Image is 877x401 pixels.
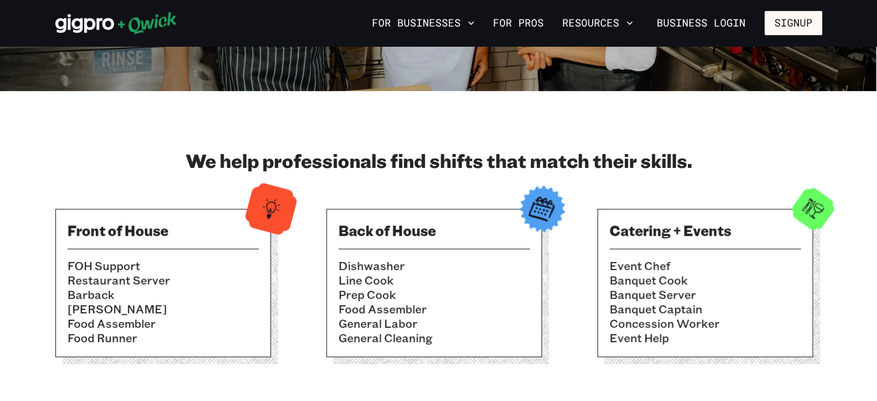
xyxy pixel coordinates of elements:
[338,258,530,273] li: Dishwasher
[338,331,530,345] li: General Cleaning
[609,302,801,316] li: Banquet Captain
[67,331,259,345] li: Food Runner
[55,149,822,172] h2: We help professionals find shifts that match their skills.
[609,316,801,331] li: Concession Worker
[367,13,479,33] button: For Businesses
[338,316,530,331] li: General Labor
[609,287,801,302] li: Banquet Server
[67,258,259,273] li: FOH Support
[67,221,259,239] h3: Front of House
[488,13,548,33] a: For Pros
[67,287,259,302] li: Barback
[338,302,530,316] li: Food Assembler
[609,258,801,273] li: Event Chef
[67,273,259,287] li: Restaurant Server
[609,221,801,239] h3: Catering + Events
[338,221,530,239] h3: Back of House
[765,11,822,35] button: Signup
[647,11,755,35] a: Business Login
[609,331,801,345] li: Event Help
[609,273,801,287] li: Banquet Cook
[338,273,530,287] li: Line Cook
[338,287,530,302] li: Prep Cook
[558,13,638,33] button: Resources
[67,302,259,316] li: [PERSON_NAME]
[67,316,259,331] li: Food Assembler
